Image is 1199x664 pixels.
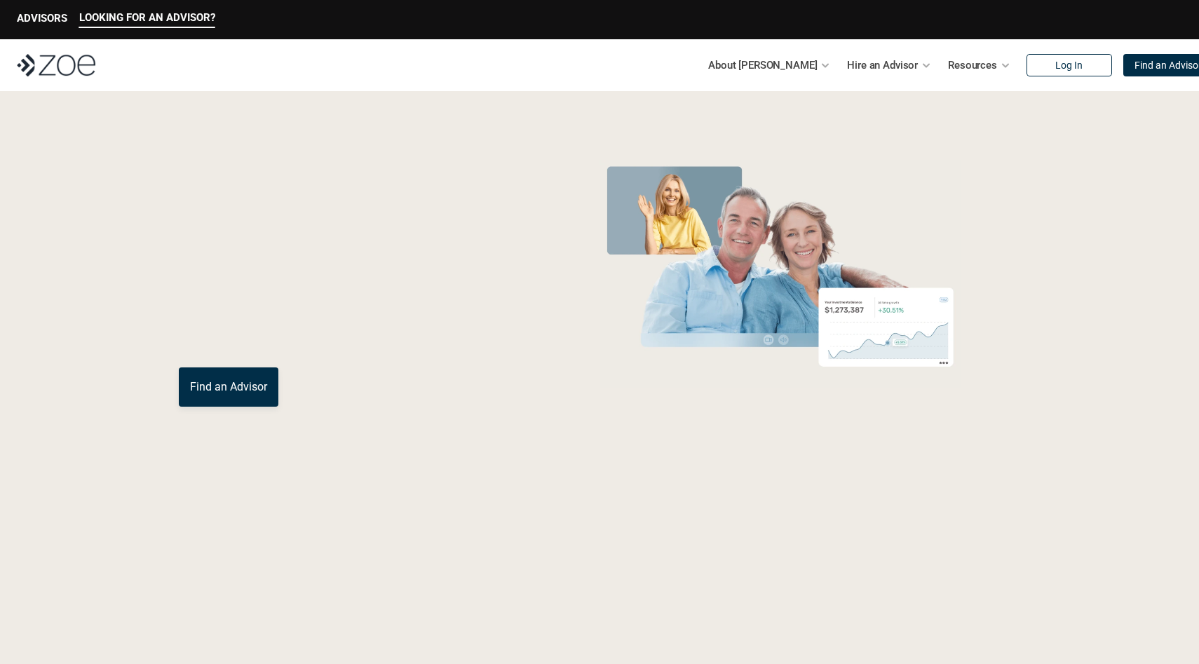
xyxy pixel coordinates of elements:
p: Log In [1055,60,1083,72]
p: You deserve an advisor you can trust. [PERSON_NAME], hire, and invest with vetted, fiduciary, fin... [179,317,541,351]
img: Zoe Financial Hero Image [593,160,967,388]
p: Resources [948,55,997,76]
p: Hire an Advisor [847,55,918,76]
a: Log In [1027,54,1112,76]
p: Find an Advisor [190,380,267,393]
p: Loremipsum: *DolOrsi Ametconsecte adi Eli Seddoeius tem inc utlaboreet. Dol 1208 MagNaal Enimadmi... [34,585,1165,636]
a: Find an Advisor [179,367,278,407]
span: with a Financial Advisor [179,202,462,303]
span: Grow Your Wealth [179,155,491,209]
p: LOOKING FOR AN ADVISOR? [79,11,215,24]
p: ADVISORS [17,12,67,25]
em: The information in the visuals above is for illustrative purposes only and does not represent an ... [585,396,975,404]
p: About [PERSON_NAME] [708,55,817,76]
